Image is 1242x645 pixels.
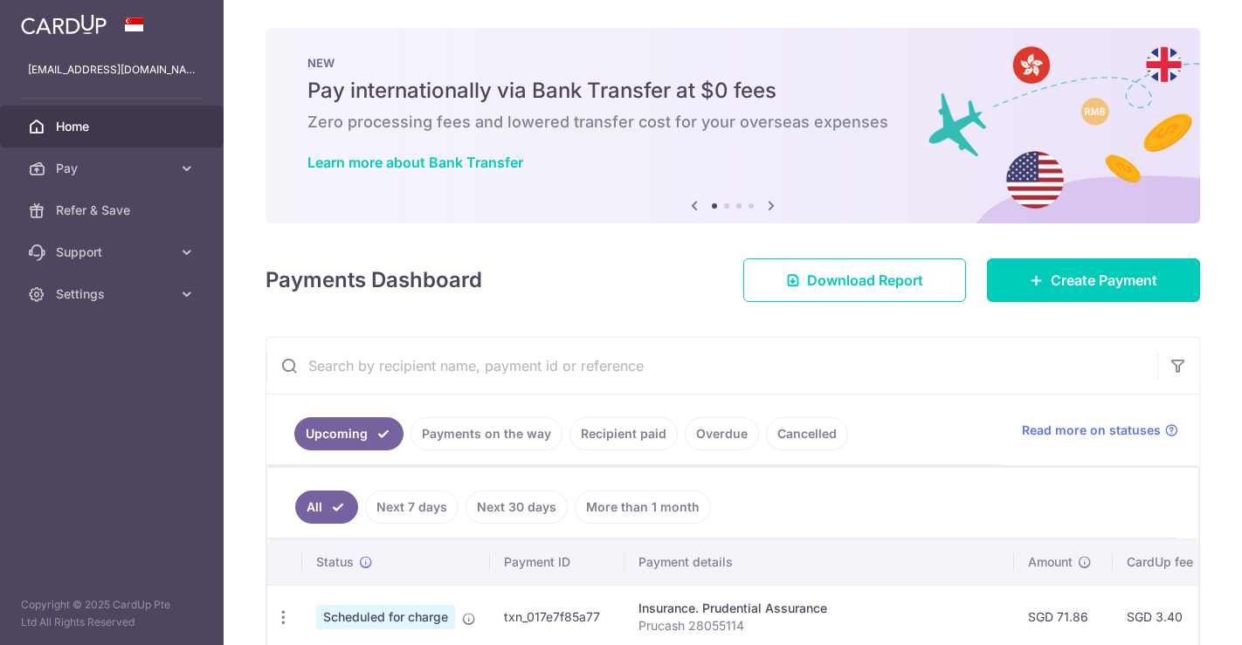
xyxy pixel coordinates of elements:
[1028,553,1073,571] span: Amount
[987,258,1200,302] a: Create Payment
[56,244,171,261] span: Support
[638,617,1000,635] p: Prucash 28055114
[316,553,354,571] span: Status
[490,539,624,585] th: Payment ID
[21,14,107,35] img: CardUp
[307,77,1158,105] h5: Pay internationally via Bank Transfer at $0 fees
[307,154,523,171] a: Learn more about Bank Transfer
[1051,270,1157,291] span: Create Payment
[575,491,711,524] a: More than 1 month
[685,417,759,450] a: Overdue
[1127,553,1193,571] span: CardUp fee
[807,270,923,291] span: Download Report
[743,258,966,302] a: Download Report
[316,605,455,629] span: Scheduled for charge
[624,539,1014,585] th: Payment details
[307,56,1158,70] p: NEW
[1022,422,1178,439] a: Read more on statuses
[266,28,1200,223] img: Bank transfer banner
[266,338,1157,394] input: Search by recipient name, payment id or reference
[411,417,562,450] a: Payments on the way
[28,61,196,79] p: [EMAIL_ADDRESS][DOMAIN_NAME]
[295,491,358,524] a: All
[307,112,1158,133] h6: Zero processing fees and lowered transfer cost for your overseas expenses
[766,417,848,450] a: Cancelled
[56,118,171,135] span: Home
[56,160,171,177] span: Pay
[466,491,568,524] a: Next 30 days
[266,264,482,296] h4: Payments Dashboard
[294,417,404,450] a: Upcoming
[56,202,171,219] span: Refer & Save
[569,417,678,450] a: Recipient paid
[365,491,459,524] a: Next 7 days
[638,600,1000,617] div: Insurance. Prudential Assurance
[1022,422,1161,439] span: Read more on statuses
[56,285,171,303] span: Settings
